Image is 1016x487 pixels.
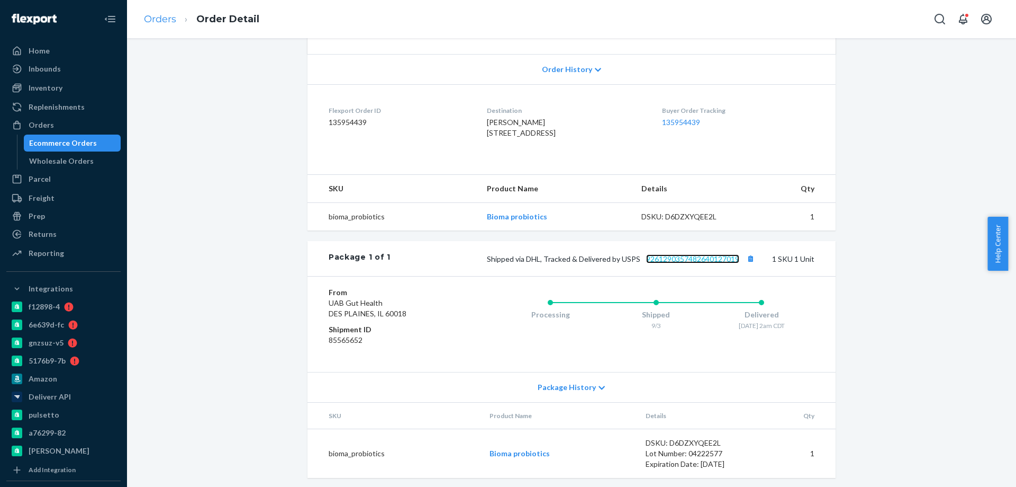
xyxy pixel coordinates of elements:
td: bioma_probiotics [307,203,478,231]
button: Open account menu [976,8,997,30]
a: Freight [6,190,121,207]
button: Integrations [6,280,121,297]
div: 1 SKU 1 Unit [391,252,814,265]
a: [PERSON_NAME] [6,442,121,459]
a: 6e639d-fc [6,316,121,333]
div: Orders [29,120,54,130]
a: f12898-4 [6,298,121,315]
dd: 85565652 [329,335,455,346]
th: Product Name [481,403,637,429]
a: Returns [6,226,121,243]
div: Inbounds [29,64,61,74]
dt: From [329,287,455,298]
a: pulsetto [6,406,121,423]
a: Add Integration [6,464,121,476]
div: pulsetto [29,410,59,420]
button: Open notifications [952,8,974,30]
div: 9/3 [603,321,709,330]
a: Prep [6,208,121,225]
a: Amazon [6,370,121,387]
a: gnzsuz-v5 [6,334,121,351]
div: Expiration Date: [DATE] [646,459,745,470]
dt: Destination [487,106,645,115]
div: [DATE] 2am CDT [709,321,814,330]
a: a76299-82 [6,424,121,441]
div: f12898-4 [29,302,60,312]
div: Ecommerce Orders [29,138,97,148]
a: Bioma probiotics [487,212,547,221]
th: Qty [749,175,836,203]
div: DSKU: D6DZXYQEE2L [641,211,741,222]
a: Bioma probiotics [489,449,550,458]
div: Lot Number: 04222577 [646,448,745,459]
a: Reporting [6,245,121,262]
div: Returns [29,229,57,240]
th: Details [637,403,754,429]
a: Ecommerce Orders [24,135,121,152]
div: Integrations [29,284,73,294]
div: [PERSON_NAME] [29,446,89,456]
div: Freight [29,193,55,203]
th: SKU [307,403,481,429]
div: a76299-82 [29,428,66,438]
button: Help Center [987,217,1008,271]
div: 6e639d-fc [29,320,64,330]
a: Replenishments [6,99,121,116]
a: 135954439 [662,118,700,127]
div: Shipped [603,309,709,320]
a: Order Detail [196,13,259,25]
span: Package History [538,382,596,393]
div: Amazon [29,374,57,384]
div: Replenishments [29,102,85,112]
a: Home [6,42,121,59]
div: Delivered [709,309,814,320]
div: Inventory [29,83,62,93]
td: 1 [753,429,836,479]
span: UAB Gut Health DES PLAINES, IL 60018 [329,298,406,318]
div: 5176b9-7b [29,356,66,366]
th: Qty [753,403,836,429]
div: Processing [497,309,603,320]
div: Deliverr API [29,392,71,402]
dt: Flexport Order ID [329,106,470,115]
th: Product Name [478,175,632,203]
button: Copy tracking number [743,252,757,265]
td: 1 [749,203,836,231]
a: Inventory [6,79,121,96]
button: Open Search Box [929,8,950,30]
span: Order History [542,64,592,75]
a: Deliverr API [6,388,121,405]
dt: Shipment ID [329,324,455,335]
div: Wholesale Orders [29,156,94,166]
div: DSKU: D6DZXYQEE2L [646,438,745,448]
div: Prep [29,211,45,222]
button: Close Navigation [99,8,121,30]
div: Parcel [29,174,51,184]
td: bioma_probiotics [307,429,481,479]
ol: breadcrumbs [135,4,268,35]
div: gnzsuz-v5 [29,338,63,348]
th: Details [633,175,749,203]
a: Parcel [6,171,121,188]
a: Wholesale Orders [24,153,121,170]
a: Orders [6,117,121,134]
dt: Buyer Order Tracking [662,106,814,115]
a: 9261290357482640127019 [646,254,739,263]
a: Inbounds [6,60,121,77]
div: Reporting [29,248,64,259]
span: Shipped via DHL, Tracked & Delivered by USPS [487,254,757,263]
dd: 135954439 [329,117,470,128]
div: Add Integration [29,465,76,474]
div: Home [29,46,50,56]
a: 5176b9-7b [6,352,121,369]
th: SKU [307,175,478,203]
span: [PERSON_NAME] [STREET_ADDRESS] [487,118,556,137]
img: Flexport logo [12,14,57,24]
a: Orders [144,13,176,25]
div: Package 1 of 1 [329,252,391,265]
